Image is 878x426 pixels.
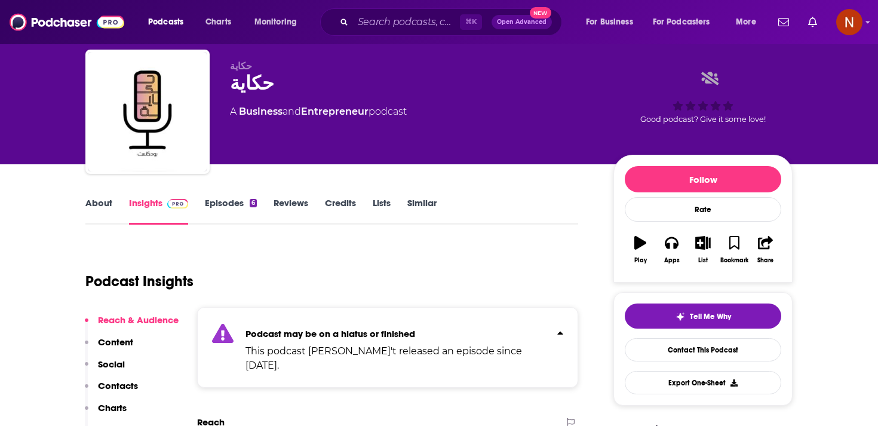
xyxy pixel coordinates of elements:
button: Content [85,336,133,358]
button: Apps [656,228,687,271]
p: Reach & Audience [98,314,179,326]
a: Episodes6 [205,197,257,225]
div: Rate [625,197,781,222]
div: 6 [250,199,257,207]
strong: Podcast may be on a hiatus or finished [245,328,415,339]
img: User Profile [836,9,862,35]
a: Lists [373,197,391,225]
span: For Business [586,14,633,30]
section: Click to expand status details [197,307,578,388]
img: حكاية [88,52,207,171]
p: This podcast [PERSON_NAME]'t released an episode since [DATE]. [245,344,548,373]
a: Show notifications dropdown [803,12,822,32]
span: حكاية [230,60,252,72]
div: A podcast [230,105,407,119]
div: Play [634,257,647,264]
button: Social [85,358,125,381]
button: open menu [645,13,727,32]
button: Export One-Sheet [625,371,781,394]
button: Share [750,228,781,271]
p: Charts [98,402,127,413]
button: Contacts [85,380,138,402]
div: List [698,257,708,264]
a: Similar [407,197,437,225]
button: List [687,228,719,271]
div: Apps [664,257,680,264]
span: and [283,106,301,117]
button: open menu [578,13,648,32]
a: InsightsPodchaser Pro [129,197,188,225]
span: Podcasts [148,14,183,30]
span: Open Advanced [497,19,547,25]
p: Contacts [98,380,138,391]
a: Reviews [274,197,308,225]
img: Podchaser - Follow, Share and Rate Podcasts [10,11,124,33]
img: tell me why sparkle [676,312,685,321]
button: tell me why sparkleTell Me Why [625,304,781,329]
h1: Podcast Insights [85,272,194,290]
span: For Podcasters [653,14,710,30]
span: Logged in as AdelNBM [836,9,862,35]
p: Content [98,336,133,348]
button: Bookmark [719,228,750,271]
span: ⌘ K [460,14,482,30]
div: Share [757,257,773,264]
a: About [85,197,112,225]
a: Contact This Podcast [625,338,781,361]
span: Good podcast? Give it some love! [640,115,766,124]
span: Charts [205,14,231,30]
a: Credits [325,197,356,225]
button: Charts [85,402,127,424]
input: Search podcasts, credits, & more... [353,13,460,32]
div: Good podcast? Give it some love! [613,60,793,134]
button: Play [625,228,656,271]
a: Business [239,106,283,117]
button: Follow [625,166,781,192]
button: Reach & Audience [85,314,179,336]
span: New [530,7,551,19]
span: Monitoring [254,14,297,30]
img: Podchaser Pro [167,199,188,209]
div: Bookmark [720,257,748,264]
button: open menu [140,13,199,32]
button: open menu [727,13,771,32]
span: Tell Me Why [690,312,731,321]
button: Open AdvancedNew [492,15,552,29]
button: open menu [246,13,312,32]
a: Entrepreneur [301,106,369,117]
a: Show notifications dropdown [773,12,794,32]
div: Search podcasts, credits, & more... [331,8,573,36]
button: Show profile menu [836,9,862,35]
span: More [736,14,756,30]
a: Charts [198,13,238,32]
p: Social [98,358,125,370]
